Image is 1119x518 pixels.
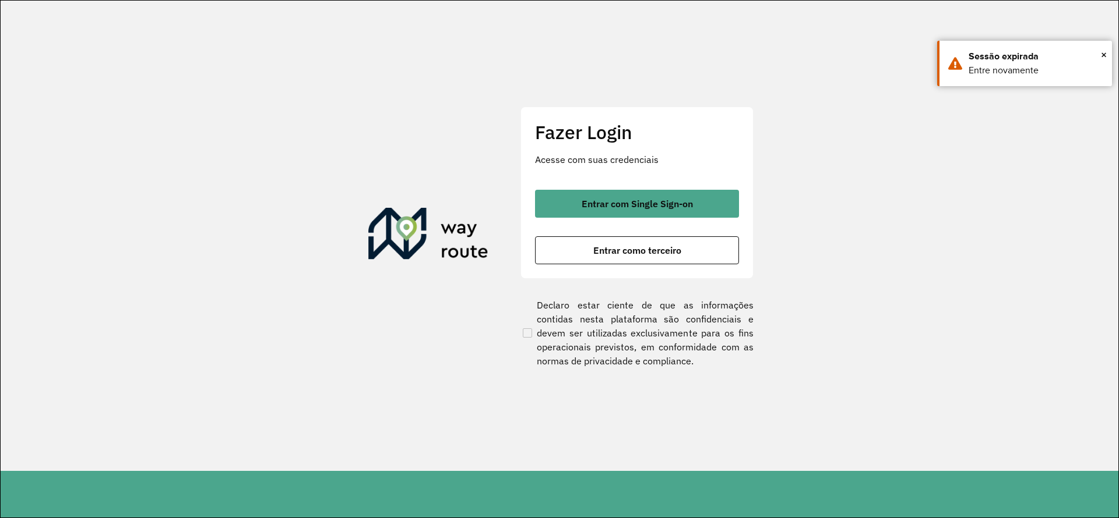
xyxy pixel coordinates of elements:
[1101,46,1107,63] button: Close
[969,49,1103,63] div: Sessão expirada
[593,246,681,255] span: Entrar como terceiro
[520,298,754,368] label: Declaro estar ciente de que as informações contidas nesta plataforma são confidenciais e devem se...
[535,121,739,143] h2: Fazer Login
[368,208,488,264] img: Roteirizador AmbevTech
[1101,46,1107,63] span: ×
[582,199,693,208] span: Entrar com Single Sign-on
[535,190,739,218] button: button
[535,236,739,264] button: button
[969,63,1103,77] div: Entre novamente
[535,152,739,166] p: Acesse com suas credenciais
